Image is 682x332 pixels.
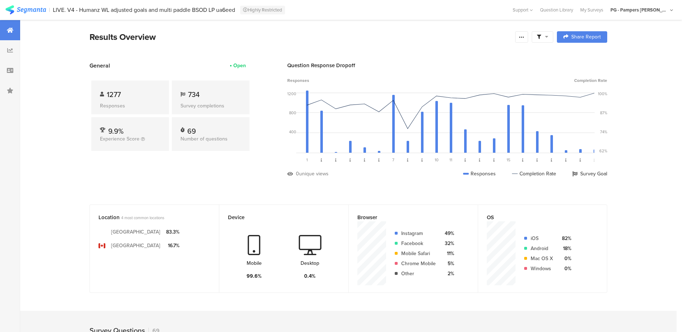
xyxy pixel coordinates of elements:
[559,235,571,242] div: 82%
[599,148,607,154] div: 62%
[247,259,262,267] div: Mobile
[531,245,553,252] div: Android
[306,157,308,163] span: 1
[441,260,454,267] div: 5%
[401,270,436,277] div: Other
[441,250,454,257] div: 11%
[287,91,296,97] div: 1200
[233,62,246,69] div: Open
[401,260,436,267] div: Chrome Mobile
[5,5,46,14] img: segmanta logo
[598,91,607,97] div: 100%
[287,77,309,84] span: Responses
[531,255,553,262] div: Mac OS X
[536,6,577,13] a: Question Library
[577,6,607,13] a: My Surveys
[531,265,553,272] div: Windows
[111,228,160,236] div: [GEOGRAPHIC_DATA]
[513,4,533,15] div: Support
[600,110,607,116] div: 87%
[166,242,179,249] div: 16.7%
[289,129,296,135] div: 400
[228,213,328,221] div: Device
[296,170,299,177] div: 0
[247,272,262,280] div: 99.6%
[121,215,164,221] span: 4 most common locations
[187,126,196,133] div: 69
[289,110,296,116] div: 800
[401,250,436,257] div: Mobile Safari
[559,265,571,272] div: 0%
[531,235,553,242] div: iOS
[90,31,512,43] div: Results Overview
[111,242,160,249] div: [GEOGRAPHIC_DATA]
[463,170,496,177] div: Responses
[100,135,139,143] span: Experience Score
[107,89,121,100] span: 1277
[435,157,439,163] span: 10
[487,213,586,221] div: OS
[100,102,160,110] div: Responses
[188,89,200,100] span: 734
[53,6,235,13] div: LIVE. V4 - Humanz WL adjusted goals and multi paddle BSOD LP ua6eed
[401,240,436,247] div: Facebook
[287,61,607,69] div: Question Response Dropoff
[166,228,179,236] div: 83.3%
[299,170,329,177] div: unique views
[90,61,110,70] span: General
[441,270,454,277] div: 2%
[49,6,50,14] div: |
[571,34,601,40] span: Share Report
[507,157,511,163] span: 15
[401,230,436,237] div: Instagram
[449,157,452,163] span: 11
[392,157,394,163] span: 7
[304,272,316,280] div: 0.4%
[512,170,556,177] div: Completion Rate
[610,6,668,13] div: PG - Pampers [PERSON_NAME]
[559,245,571,252] div: 18%
[180,102,241,110] div: Survey completions
[240,6,285,14] div: Highly Restricted
[99,213,198,221] div: Location
[301,259,319,267] div: Desktop
[441,230,454,237] div: 49%
[559,255,571,262] div: 0%
[600,129,607,135] div: 74%
[108,126,124,137] span: 9.9%
[357,213,457,221] div: Browser
[574,77,607,84] span: Completion Rate
[572,170,607,177] div: Survey Goal
[180,135,228,143] span: Number of questions
[441,240,454,247] div: 32%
